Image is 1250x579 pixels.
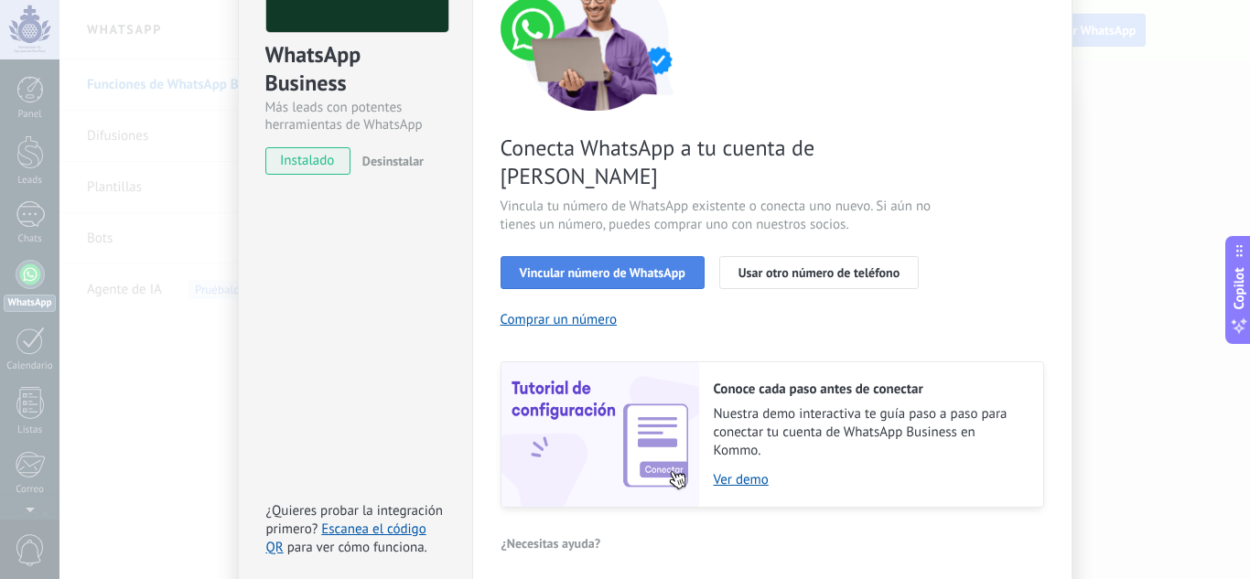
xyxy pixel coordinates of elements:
span: Usar otro número de teléfono [738,266,900,279]
span: ¿Quieres probar la integración primero? [266,502,444,538]
span: Desinstalar [362,153,424,169]
span: instalado [266,147,350,175]
a: Ver demo [714,471,1025,488]
div: WhatsApp Business [265,40,446,99]
button: ¿Necesitas ayuda? [501,530,602,557]
button: Desinstalar [355,147,424,175]
span: ¿Necesitas ayuda? [501,537,601,550]
div: Más leads con potentes herramientas de WhatsApp [265,99,446,134]
span: para ver cómo funciona. [287,539,427,556]
span: Vincula tu número de WhatsApp existente o conecta uno nuevo. Si aún no tienes un número, puedes c... [501,198,936,234]
span: Vincular número de WhatsApp [520,266,685,279]
h2: Conoce cada paso antes de conectar [714,381,1025,398]
a: Escanea el código QR [266,520,426,556]
button: Usar otro número de teléfono [719,256,919,289]
button: Vincular número de WhatsApp [501,256,705,289]
button: Comprar un número [501,311,618,328]
span: Conecta WhatsApp a tu cuenta de [PERSON_NAME] [501,134,936,190]
span: Copilot [1230,267,1248,309]
span: Nuestra demo interactiva te guía paso a paso para conectar tu cuenta de WhatsApp Business en Kommo. [714,405,1025,460]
